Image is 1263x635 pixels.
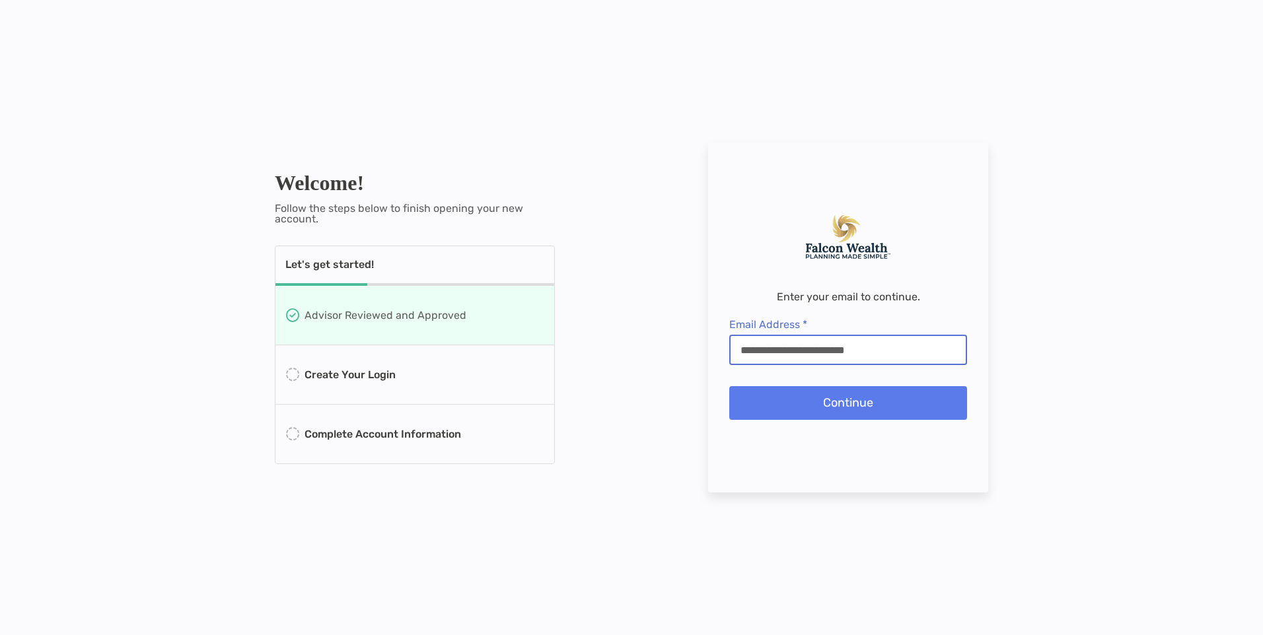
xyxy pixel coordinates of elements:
[285,259,374,270] p: Let's get started!
[305,426,461,442] p: Complete Account Information
[275,203,555,224] p: Follow the steps below to finish opening your new account.
[305,366,396,383] p: Create Your Login
[729,386,967,420] button: Continue
[305,307,466,323] p: Advisor Reviewed and Approved
[275,171,555,195] h1: Welcome!
[777,292,920,302] p: Enter your email to continue.
[805,215,892,259] img: Company Logo
[731,345,966,356] input: Email Address *
[729,318,967,331] span: Email Address *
